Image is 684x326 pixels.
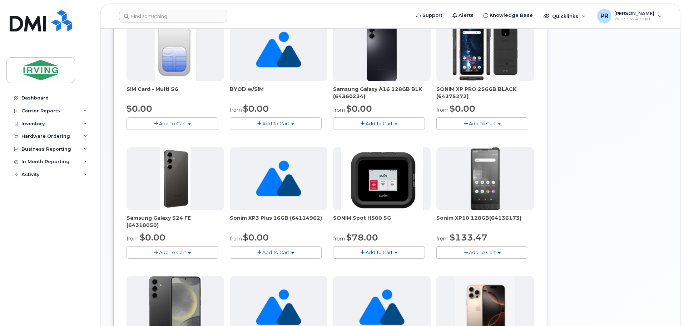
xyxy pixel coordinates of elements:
span: Quicklinks [552,13,578,19]
small: from [436,107,448,113]
span: $0.00 [243,232,269,243]
span: $0.00 [243,103,269,114]
div: Samsung Galaxy S24 FE (64318050) [127,214,224,229]
div: BYOD w/SIM [230,86,327,100]
span: Alerts [459,12,474,19]
a: Knowledge Base [479,8,538,23]
button: Add To Cart [333,246,425,259]
span: Add To Cart [366,121,393,126]
div: Sonim XP10 128GB(64136173) [436,214,534,229]
img: no_image_found-2caef05468ed5679b831cfe6fc140e25e0c280774317ffc20a367ab7fd17291e.png [256,147,301,210]
span: $0.00 [346,103,372,114]
span: Add To Cart [469,121,496,126]
img: s24_fe.png [160,147,190,210]
div: Sonim XP3 Plus 16GB (64114962) [230,214,327,229]
a: Support [411,8,447,23]
span: Knowledge Base [490,12,533,19]
div: Samsung Galaxy A16 128GB BLK (64360234) [333,86,431,100]
span: Add To Cart [366,249,393,255]
small: from [333,107,345,113]
span: $78.00 [346,232,378,243]
button: Add To Cart [127,117,218,130]
button: Add To Cart [127,246,218,259]
a: Alerts [447,8,479,23]
img: XP10.jpg [471,147,500,210]
small: from [436,235,448,242]
small: from [230,107,242,113]
span: $0.00 [127,103,152,114]
div: SONIM Spot H500 5G [333,214,431,229]
button: Add To Cart [230,246,322,259]
span: Support [422,12,442,19]
div: Poirier, Robert [592,9,667,23]
img: SONIM.png [341,147,423,210]
span: Add To Cart [159,249,186,255]
small: from [333,235,345,242]
button: Add To Cart [230,117,322,130]
div: SONIM XP PRO 256GB BLACK (64375272) [436,86,534,100]
img: A16_-_JDI.png [367,18,397,81]
img: SONIM_XP_PRO_-_JDIRVING.png [451,18,519,81]
button: Add To Cart [436,246,528,259]
span: Wireless Admin [614,16,654,22]
span: $0.00 [450,103,475,114]
span: PR [600,12,608,20]
span: Add To Cart [262,121,289,126]
img: no_image_found-2caef05468ed5679b831cfe6fc140e25e0c280774317ffc20a367ab7fd17291e.png [256,18,301,81]
button: Add To Cart [333,117,425,130]
span: Add To Cart [159,121,186,126]
div: SIM Card - Multi 5G [127,86,224,100]
div: Quicklinks [539,9,591,23]
span: $0.00 [140,232,165,243]
input: Find something... [119,10,227,23]
span: [PERSON_NAME] [614,10,654,16]
button: Add To Cart [436,117,528,130]
small: from [230,235,242,242]
span: $133.47 [450,232,487,243]
small: from [127,235,139,242]
img: 00D627D4-43E9-49B7-A367-2C99342E128C.jpg [155,18,195,81]
span: Add To Cart [262,249,289,255]
span: Add To Cart [469,249,496,255]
